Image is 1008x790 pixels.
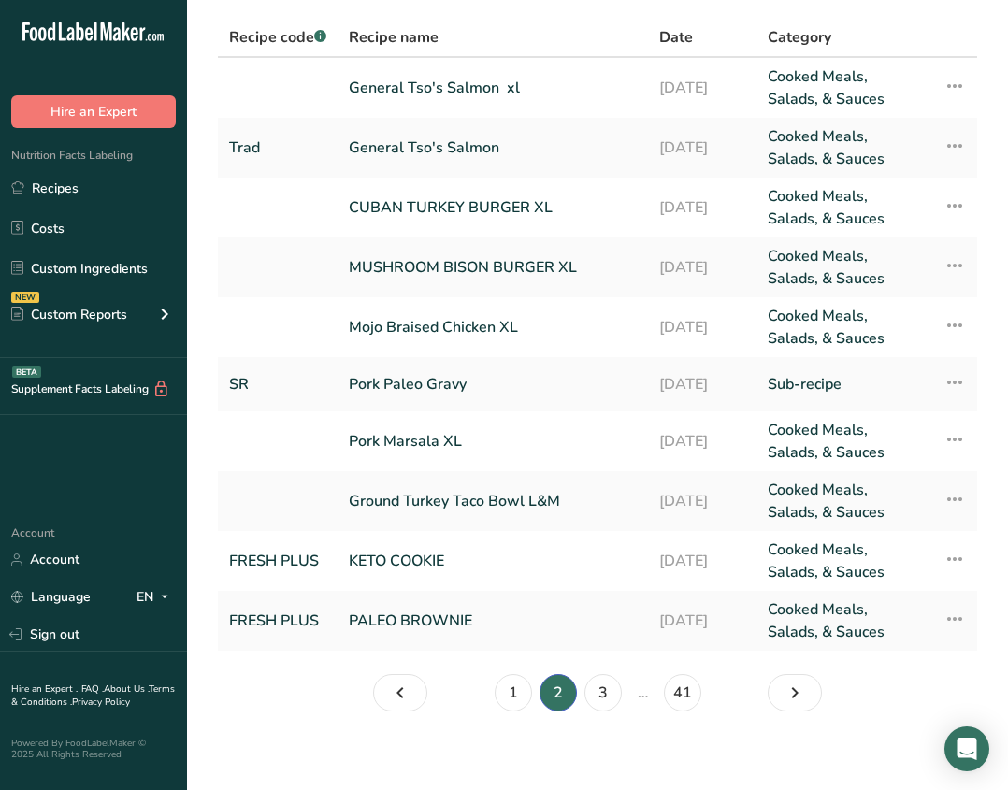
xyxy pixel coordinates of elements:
[11,581,91,613] a: Language
[349,125,637,170] a: General Tso's Salmon
[659,539,745,583] a: [DATE]
[768,479,921,524] a: Cooked Meals, Salads, & Sauces
[81,682,104,696] a: FAQ .
[768,539,921,583] a: Cooked Meals, Salads, & Sauces
[349,479,637,524] a: Ground Turkey Taco Bowl L&M
[768,365,921,404] a: Sub-recipe
[944,726,989,771] div: Open Intercom Messenger
[659,305,745,350] a: [DATE]
[349,65,637,110] a: General Tso's Salmon_xl
[229,125,326,170] a: Trad
[659,479,745,524] a: [DATE]
[229,365,326,404] a: SR
[659,419,745,464] a: [DATE]
[11,305,127,324] div: Custom Reports
[104,682,149,696] a: About Us .
[768,125,921,170] a: Cooked Meals, Salads, & Sauces
[373,674,427,711] a: Page 1.
[11,682,175,709] a: Terms & Conditions .
[229,539,326,583] a: FRESH PLUS
[768,674,822,711] a: Page 3.
[137,586,176,609] div: EN
[768,245,921,290] a: Cooked Meals, Salads, & Sauces
[349,185,637,230] a: CUBAN TURKEY BURGER XL
[229,598,326,643] a: FRESH PLUS
[659,125,745,170] a: [DATE]
[768,65,921,110] a: Cooked Meals, Salads, & Sauces
[12,366,41,378] div: BETA
[72,696,130,709] a: Privacy Policy
[229,27,326,48] span: Recipe code
[664,674,701,711] a: Page 41.
[584,674,622,711] a: Page 3.
[768,598,921,643] a: Cooked Meals, Salads, & Sauces
[659,26,693,49] span: Date
[11,95,176,128] button: Hire an Expert
[349,539,637,583] a: KETO COOKIE
[768,305,921,350] a: Cooked Meals, Salads, & Sauces
[659,245,745,290] a: [DATE]
[349,26,439,49] span: Recipe name
[349,245,637,290] a: MUSHROOM BISON BURGER XL
[11,682,78,696] a: Hire an Expert .
[11,738,176,760] div: Powered By FoodLabelMaker © 2025 All Rights Reserved
[768,185,921,230] a: Cooked Meals, Salads, & Sauces
[349,598,637,643] a: PALEO BROWNIE
[768,26,831,49] span: Category
[11,292,39,303] div: NEW
[768,419,921,464] a: Cooked Meals, Salads, & Sauces
[349,305,637,350] a: Mojo Braised Chicken XL
[659,598,745,643] a: [DATE]
[495,674,532,711] a: Page 1.
[659,185,745,230] a: [DATE]
[349,419,637,464] a: Pork Marsala XL
[659,65,745,110] a: [DATE]
[349,365,637,404] a: Pork Paleo Gravy
[659,365,745,404] a: [DATE]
